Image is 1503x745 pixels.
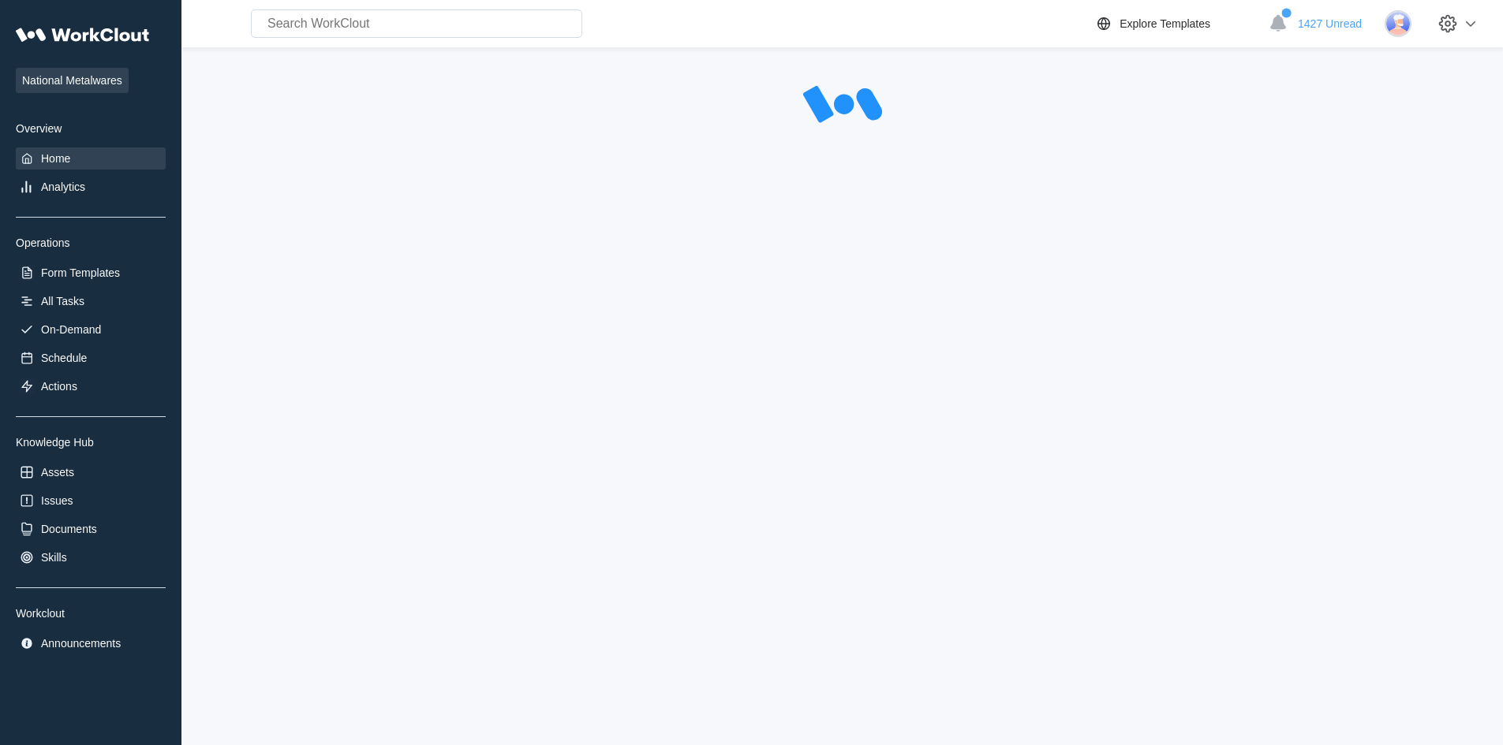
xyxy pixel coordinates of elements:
a: Form Templates [16,262,166,284]
div: Knowledge Hub [16,436,166,449]
a: On-Demand [16,318,166,341]
div: Actions [41,380,77,393]
a: Documents [16,518,166,540]
img: user-3.png [1385,10,1411,37]
div: All Tasks [41,295,84,307]
div: Explore Templates [1120,17,1210,30]
a: Issues [16,490,166,512]
a: Explore Templates [1094,14,1261,33]
span: 1427 Unread [1298,17,1362,30]
a: All Tasks [16,290,166,312]
div: Overview [16,122,166,135]
span: National Metalwares [16,68,129,93]
div: On-Demand [41,323,101,336]
a: Home [16,147,166,169]
div: Home [41,152,70,165]
a: Skills [16,546,166,568]
div: Analytics [41,181,85,193]
div: Schedule [41,352,87,364]
div: Announcements [41,637,121,650]
div: Operations [16,237,166,249]
div: Issues [41,494,73,507]
a: Assets [16,461,166,483]
div: Workclout [16,607,166,620]
div: Assets [41,466,74,479]
div: Form Templates [41,266,120,279]
a: Actions [16,375,166,397]
a: Schedule [16,347,166,369]
div: Skills [41,551,67,564]
a: Analytics [16,176,166,198]
div: Documents [41,523,97,535]
a: Announcements [16,632,166,654]
input: Search WorkClout [251,9,582,38]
